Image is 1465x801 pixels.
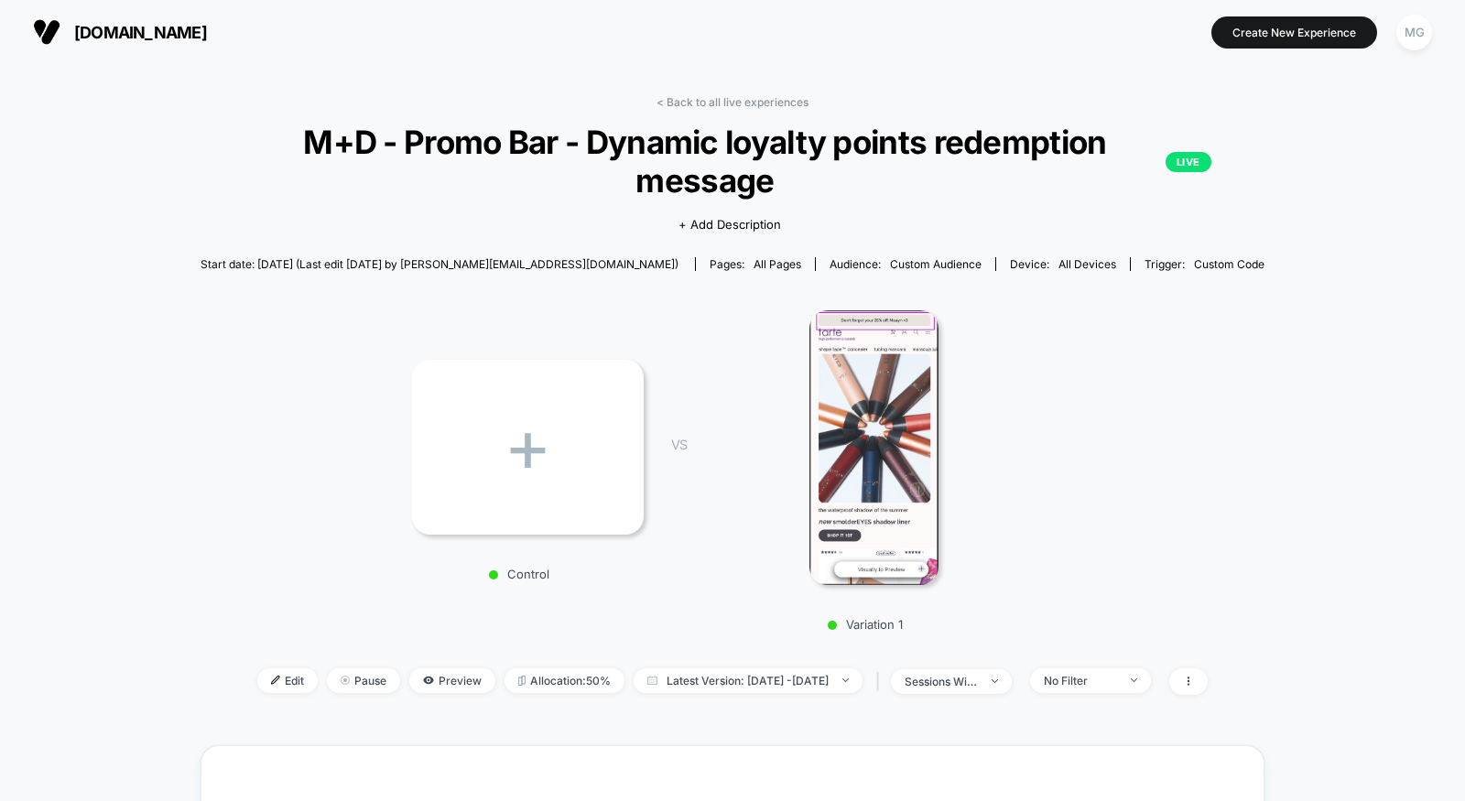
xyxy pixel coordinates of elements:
[257,668,318,693] span: Edit
[1044,674,1117,687] div: No Filter
[33,18,60,46] img: Visually logo
[647,676,657,685] img: calendar
[872,668,891,695] span: |
[201,257,678,271] span: Start date: [DATE] (Last edit [DATE] by [PERSON_NAME][EMAIL_ADDRESS][DOMAIN_NAME])
[754,257,801,271] span: all pages
[705,617,1025,632] p: Variation 1
[341,676,350,685] img: end
[842,678,849,682] img: end
[992,679,998,683] img: end
[403,567,635,581] p: Control
[1145,257,1264,271] div: Trigger:
[995,257,1130,271] span: Device:
[409,668,495,693] span: Preview
[327,668,400,693] span: Pause
[1058,257,1116,271] span: all devices
[412,360,644,535] div: +
[1396,15,1432,50] div: MG
[1194,257,1264,271] span: Custom Code
[671,437,686,452] span: VS
[678,216,781,234] span: + Add Description
[809,310,939,585] img: Variation 1 main
[1391,14,1438,51] button: MG
[1131,678,1137,682] img: end
[830,257,982,271] div: Audience:
[905,675,978,688] div: sessions with impression
[657,95,808,109] a: < Back to all live experiences
[1211,16,1377,49] button: Create New Experience
[890,257,982,271] span: Custom Audience
[1166,152,1211,172] p: LIVE
[505,668,624,693] span: Allocation: 50%
[74,23,207,42] span: [DOMAIN_NAME]
[634,668,863,693] span: Latest Version: [DATE] - [DATE]
[271,676,280,685] img: edit
[254,123,1210,200] span: M+D - Promo Bar - Dynamic loyalty points redemption message
[710,257,801,271] div: Pages:
[27,17,212,47] button: [DOMAIN_NAME]
[518,676,526,686] img: rebalance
